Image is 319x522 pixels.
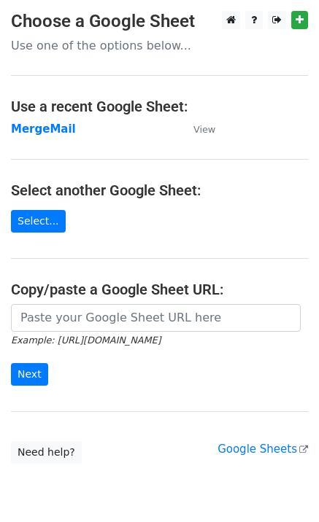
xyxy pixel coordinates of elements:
input: Paste your Google Sheet URL here [11,304,301,332]
a: MergeMail [11,122,76,136]
input: Next [11,363,48,386]
h4: Use a recent Google Sheet: [11,98,308,115]
h4: Select another Google Sheet: [11,182,308,199]
a: View [179,122,215,136]
small: View [193,124,215,135]
a: Google Sheets [218,443,308,456]
p: Use one of the options below... [11,38,308,53]
h3: Choose a Google Sheet [11,11,308,32]
a: Select... [11,210,66,233]
small: Example: [URL][DOMAIN_NAME] [11,335,161,346]
a: Need help? [11,441,82,464]
h4: Copy/paste a Google Sheet URL: [11,281,308,298]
